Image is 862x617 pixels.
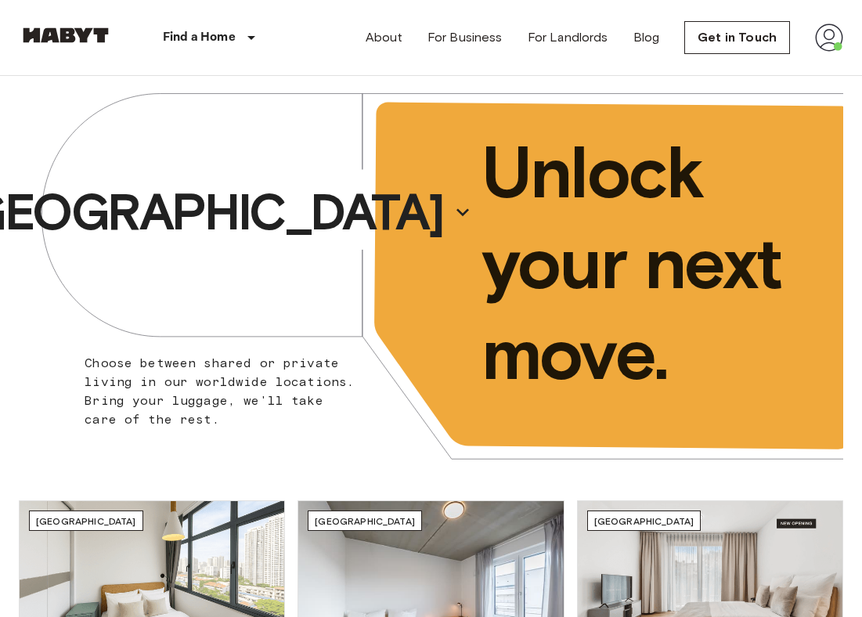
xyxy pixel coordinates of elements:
[684,21,790,54] a: Get in Touch
[528,28,608,47] a: For Landlords
[19,27,113,43] img: Habyt
[36,515,136,527] span: [GEOGRAPHIC_DATA]
[427,28,503,47] a: For Business
[85,354,356,429] p: Choose between shared or private living in our worldwide locations. Bring your luggage, we'll tak...
[163,28,236,47] p: Find a Home
[815,23,843,52] img: avatar
[633,28,660,47] a: Blog
[366,28,402,47] a: About
[315,515,415,527] span: [GEOGRAPHIC_DATA]
[594,515,694,527] span: [GEOGRAPHIC_DATA]
[481,127,819,399] p: Unlock your next move.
